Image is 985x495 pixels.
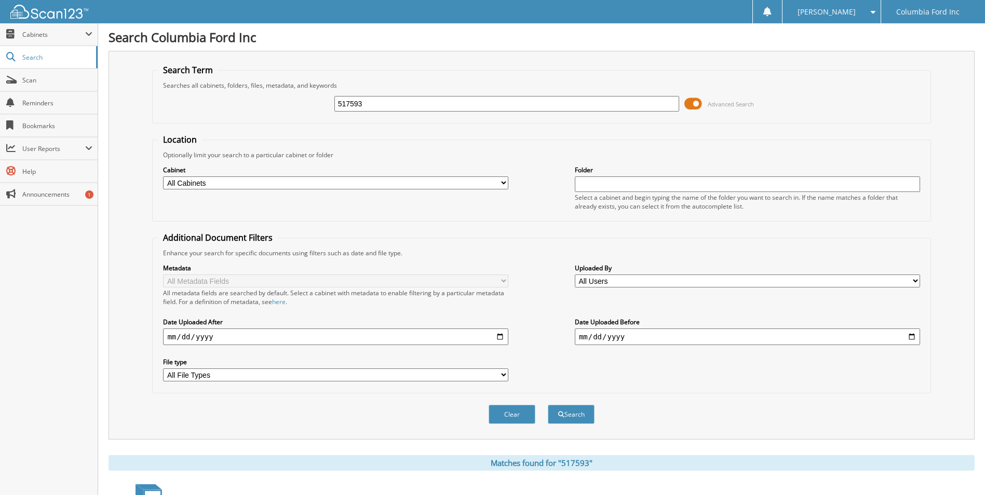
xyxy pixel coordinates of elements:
div: All metadata fields are searched by default. Select a cabinet with metadata to enable filtering b... [163,288,508,306]
label: File type [163,357,508,366]
h1: Search Columbia Ford Inc [109,29,975,46]
label: Cabinet [163,166,508,174]
img: scan123-logo-white.svg [10,5,88,19]
label: Folder [575,166,920,174]
span: Search [22,53,91,62]
div: Optionally limit your search to a particular cabinet or folder [158,150,925,159]
a: here [272,297,286,306]
legend: Search Term [158,64,218,76]
span: Help [22,167,92,176]
div: Searches all cabinets, folders, files, metadata, and keywords [158,81,925,90]
legend: Location [158,134,202,145]
label: Date Uploaded Before [575,318,920,326]
input: start [163,328,508,345]
span: Reminders [22,99,92,107]
label: Date Uploaded After [163,318,508,326]
div: Enhance your search for specific documents using filters such as date and file type. [158,249,925,257]
input: end [575,328,920,345]
div: 1 [85,190,93,199]
span: Announcements [22,190,92,199]
span: [PERSON_NAME] [798,9,856,15]
span: Bookmarks [22,121,92,130]
button: Clear [489,405,535,424]
span: User Reports [22,144,85,153]
button: Search [548,405,595,424]
label: Uploaded By [575,264,920,272]
div: Select a cabinet and begin typing the name of the folder you want to search in. If the name match... [575,193,920,211]
div: Matches found for "517593" [109,455,975,471]
span: Cabinets [22,30,85,39]
legend: Additional Document Filters [158,232,278,243]
span: Advanced Search [708,100,754,108]
label: Metadata [163,264,508,272]
span: Columbia Ford Inc [896,9,960,15]
span: Scan [22,76,92,85]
